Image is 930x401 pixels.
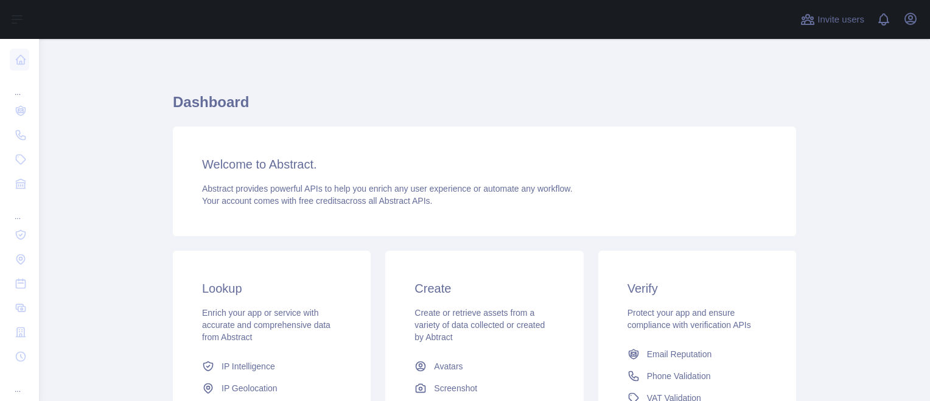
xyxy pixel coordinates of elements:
a: IP Geolocation [197,377,346,399]
h3: Create [414,280,554,297]
span: Enrich your app or service with accurate and comprehensive data from Abstract [202,308,330,342]
span: Abstract provides powerful APIs to help you enrich any user experience or automate any workflow. [202,184,573,194]
h3: Welcome to Abstract. [202,156,767,173]
span: Your account comes with across all Abstract APIs. [202,196,432,206]
div: ... [10,73,29,97]
span: Screenshot [434,382,477,394]
h3: Lookup [202,280,341,297]
span: IP Intelligence [222,360,275,372]
span: IP Geolocation [222,382,278,394]
h3: Verify [628,280,767,297]
span: free credits [299,196,341,206]
span: Create or retrieve assets from a variety of data collected or created by Abtract [414,308,545,342]
h1: Dashboard [173,92,796,122]
div: ... [10,370,29,394]
a: Avatars [410,355,559,377]
span: Email Reputation [647,348,712,360]
a: IP Intelligence [197,355,346,377]
a: Phone Validation [623,365,772,387]
span: Avatars [434,360,463,372]
button: Invite users [798,10,867,29]
div: ... [10,197,29,221]
span: Phone Validation [647,370,711,382]
a: Email Reputation [623,343,772,365]
span: Invite users [817,13,864,27]
span: Protect your app and ensure compliance with verification APIs [628,308,751,330]
a: Screenshot [410,377,559,399]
